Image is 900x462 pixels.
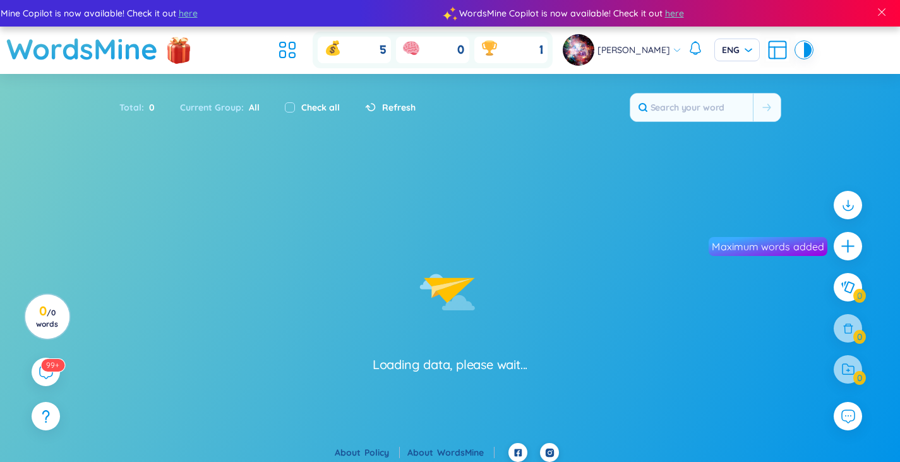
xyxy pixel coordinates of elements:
[119,94,167,121] div: Total :
[364,447,400,458] a: Policy
[178,6,197,20] span: here
[36,308,58,329] span: / 0 words
[33,306,61,329] h3: 0
[166,30,191,68] img: flashSalesIcon.a7f4f837.png
[597,43,670,57] span: [PERSON_NAME]
[380,42,386,58] span: 5
[41,359,64,372] sup: 582
[563,34,597,66] a: avatar
[382,100,416,114] span: Refresh
[840,238,856,254] span: plus
[630,94,753,121] input: Search your word
[407,446,495,459] div: About
[664,6,683,20] span: here
[167,94,272,121] div: Current Group :
[373,356,527,374] div: Loading data, please wait...
[335,446,400,459] div: About
[539,42,543,58] span: 1
[144,100,155,114] span: 0
[244,102,260,113] span: All
[6,27,158,71] a: WordsMine
[457,42,464,58] span: 0
[563,34,594,66] img: avatar
[301,100,340,114] label: Check all
[437,447,495,458] a: WordsMine
[722,44,752,56] span: ENG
